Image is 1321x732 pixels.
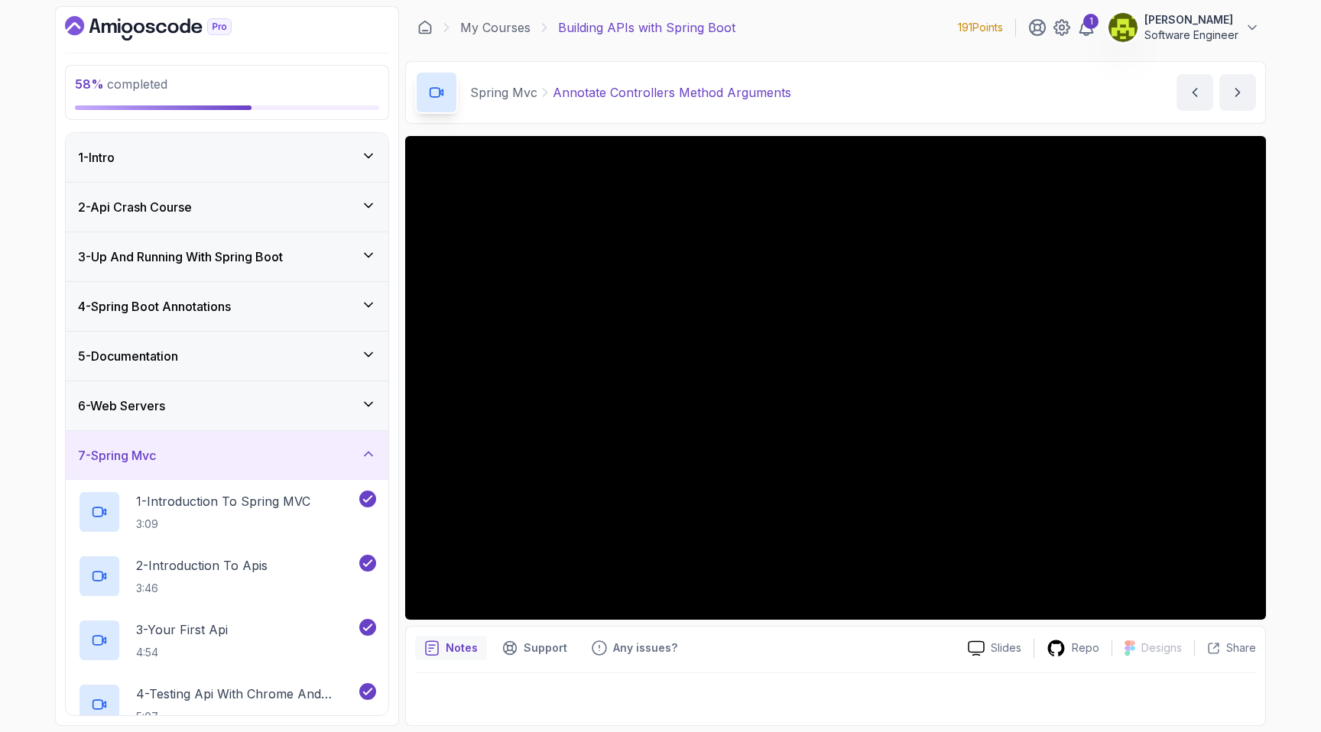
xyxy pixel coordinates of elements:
[78,446,156,465] h3: 7 - Spring Mvc
[136,556,268,575] p: 2 - Introduction To Apis
[493,636,576,660] button: Support button
[78,297,231,316] h3: 4 - Spring Boot Annotations
[417,20,433,35] a: Dashboard
[1226,640,1256,656] p: Share
[1072,640,1099,656] p: Repo
[66,381,388,430] button: 6-Web Servers
[78,491,376,533] button: 1-Introduction To Spring MVC3:09
[136,492,310,510] p: 1 - Introduction To Spring MVC
[78,198,192,216] h3: 2 - Api Crash Course
[553,83,791,102] p: Annotate Controllers Method Arguments
[66,183,388,232] button: 2-Api Crash Course
[1077,18,1095,37] a: 1
[136,709,356,724] p: 5:07
[78,619,376,662] button: 3-Your First Api4:54
[66,332,388,381] button: 5-Documentation
[1108,12,1260,43] button: user profile image[PERSON_NAME]Software Engineer
[78,683,376,726] button: 4-Testing Api With Chrome And Intellij5:07
[78,555,376,598] button: 2-Introduction To Apis3:46
[415,636,487,660] button: notes button
[958,20,1003,35] p: 191 Points
[613,640,677,656] p: Any issues?
[1144,28,1238,43] p: Software Engineer
[470,83,537,102] p: Spring Mvc
[78,248,283,266] h3: 3 - Up And Running With Spring Boot
[1177,74,1213,111] button: previous content
[75,76,104,92] span: 58 %
[1141,640,1182,656] p: Designs
[78,148,115,167] h3: 1 - Intro
[1219,74,1256,111] button: next content
[524,640,567,656] p: Support
[446,640,478,656] p: Notes
[75,76,167,92] span: completed
[1108,13,1138,42] img: user profile image
[78,397,165,415] h3: 6 - Web Servers
[991,640,1021,656] p: Slides
[66,282,388,331] button: 4-Spring Boot Annotations
[66,232,388,281] button: 3-Up And Running With Spring Boot
[136,645,228,660] p: 4:54
[136,685,356,703] p: 4 - Testing Api With Chrome And Intellij
[1034,639,1112,658] a: Repo
[558,18,735,37] p: Building APIs with Spring Boot
[78,347,178,365] h3: 5 - Documentation
[136,620,228,639] p: 3 - Your First Api
[405,136,1266,620] iframe: 12 - Annotate Controllers Method Arguments
[1194,640,1256,656] button: Share
[66,431,388,480] button: 7-Spring Mvc
[956,640,1034,656] a: Slides
[1144,12,1238,28] p: [PERSON_NAME]
[66,133,388,182] button: 1-Intro
[460,18,531,37] a: My Courses
[136,517,310,532] p: 3:09
[1083,14,1099,29] div: 1
[583,636,686,660] button: Feedback button
[136,581,268,596] p: 3:46
[65,16,267,40] a: Dashboard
